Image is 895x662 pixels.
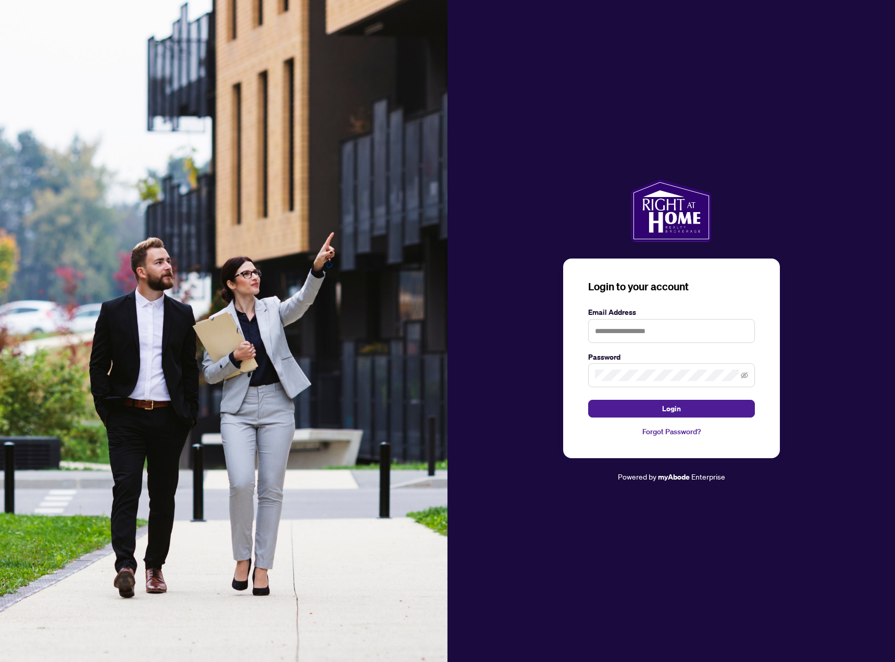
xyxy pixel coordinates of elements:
span: Login [662,400,681,417]
h3: Login to your account [588,279,755,294]
label: Password [588,351,755,363]
img: ma-logo [631,179,712,242]
span: eye-invisible [741,372,748,379]
a: myAbode [658,471,690,483]
span: Powered by [618,472,656,481]
label: Email Address [588,307,755,318]
button: Login [588,400,755,418]
span: Enterprise [691,472,725,481]
a: Forgot Password? [588,426,755,437]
